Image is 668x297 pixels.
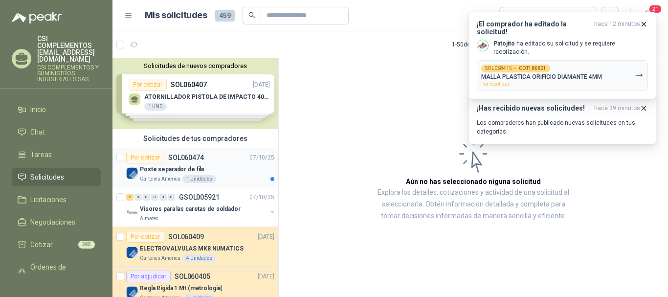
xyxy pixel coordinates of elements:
a: Chat [12,123,101,141]
span: Tareas [30,149,52,160]
a: 2 0 0 0 0 0 GSOL00592107/10/25 Company LogoVisores para las caretas de soldadorAlmatec [126,191,276,223]
p: CSI COMPLEMENTOS Y SUMINISTROS INDUSTRIALES SAS [37,65,101,82]
span: Por recotizar [481,81,510,87]
p: SOL060405 [175,273,210,280]
span: search [248,12,255,19]
span: Órdenes de Compra [30,262,91,283]
div: 0 [143,194,150,201]
p: Cartones America [140,175,180,183]
div: 4 Unidades [182,254,216,262]
b: COT186821 [519,66,546,71]
p: Los compradores han publicado nuevas solicitudes en tus categorías. [477,118,648,136]
div: Solicitudes de nuevos compradoresPor cotizarSOL060407[DATE] ATORNILLADOR PISTOLA DE IMPACTO 400NM... [112,58,278,129]
button: Solicitudes de nuevos compradores [116,62,274,69]
div: 0 [151,194,158,201]
img: Logo peakr [12,12,62,23]
a: Cotizar385 [12,235,101,254]
div: 1 - 50 de 345 [452,37,512,52]
p: Visores para las caretas de soldador [140,205,241,214]
img: Company Logo [126,167,138,179]
a: Licitaciones [12,190,101,209]
p: [DATE] [258,232,274,242]
button: ¡Has recibido nuevas solicitudes!hace 39 minutos Los compradores han publicado nuevas solicitudes... [468,96,656,144]
span: Solicitudes [30,172,64,183]
h3: ¡Has recibido nuevas solicitudes! [477,104,590,113]
span: Negociaciones [30,217,75,228]
span: Cotizar [30,239,53,250]
div: Por cotizar [126,152,164,163]
a: Por cotizarSOL060409[DATE] Company LogoELECTROVALVULAS MK8 NUMATICSCartones America4 Unidades [112,227,278,267]
button: 21 [639,7,656,24]
img: Company Logo [126,247,138,258]
span: Licitaciones [30,194,67,205]
p: Poste separador de fila [140,165,204,174]
p: Regla Rigida 1 Mt (metrologia) [140,284,222,293]
a: Solicitudes [12,168,101,186]
span: hace 12 minutos [594,20,640,36]
p: ELECTROVALVULAS MK8 NUMATICS [140,244,244,253]
p: MALLA PLASTICA ORIFICIO DIAMANTE 4MM [481,73,602,80]
div: 2 [126,194,134,201]
h3: Aún no has seleccionado niguna solicitud [406,176,541,187]
div: SOL058415 → [481,65,550,72]
span: hace 39 minutos [594,104,640,113]
div: Por adjudicar [126,271,171,282]
p: 07/10/25 [249,153,274,162]
p: ha editado su solicitud y se requiere recotización. [493,40,648,56]
div: 0 [159,194,167,201]
button: ¡El comprador ha editado la solicitud!hace 12 minutos Company LogoPatojito ha editado su solicitu... [468,12,656,99]
span: 385 [78,241,95,249]
p: Almatec [140,215,158,223]
span: 21 [648,4,662,14]
p: SOL060474 [168,154,204,161]
a: Órdenes de Compra [12,258,101,287]
p: SOL060409 [168,233,204,240]
button: SOL058415→COT186821MALLA PLASTICA ORIFICIO DIAMANTE 4MMPor recotizar [477,60,648,91]
div: Solicitudes de tus compradores [112,129,278,148]
p: GSOL005921 [179,194,220,201]
div: Por cotizar [126,231,164,243]
img: Company Logo [477,40,488,51]
div: 0 [134,194,142,201]
p: Cartones America [140,254,180,262]
img: Company Logo [126,207,138,219]
div: 0 [168,194,175,201]
a: Negociaciones [12,213,101,231]
span: 459 [215,10,235,22]
b: Patojito [493,40,515,47]
p: Explora los detalles, cotizaciones y actividad de una solicitud al seleccionarla. Obtén informaci... [377,187,570,222]
a: Inicio [12,100,101,119]
div: 1 Unidades [182,175,216,183]
span: Inicio [30,104,46,115]
h1: Mis solicitudes [145,8,207,23]
a: Por cotizarSOL06047407/10/25 Company LogoPoste separador de filaCartones America1 Unidades [112,148,278,187]
p: [DATE] [258,272,274,281]
a: Tareas [12,145,101,164]
div: Todas [506,10,526,21]
p: CSI COMPLEMENTOS [EMAIL_ADDRESS][DOMAIN_NAME] [37,35,101,63]
h3: ¡El comprador ha editado la solicitud! [477,20,590,36]
span: Chat [30,127,45,137]
p: 07/10/25 [249,193,274,202]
